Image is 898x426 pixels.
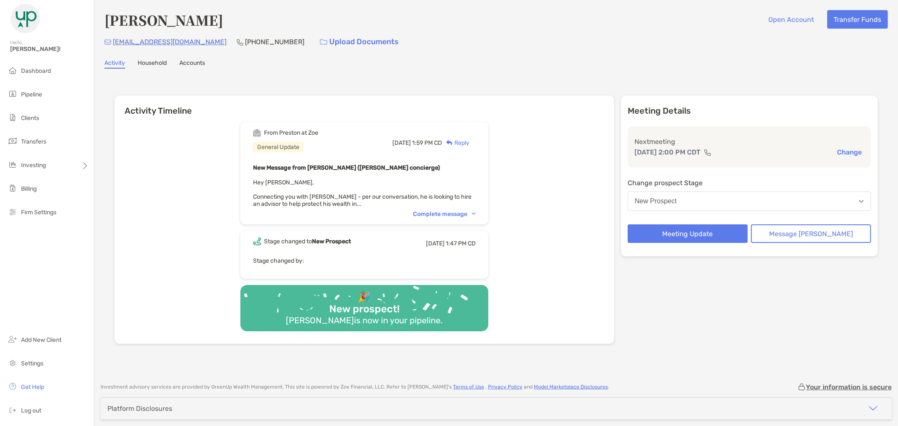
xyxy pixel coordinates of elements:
span: Settings [21,360,43,367]
b: New Message from [PERSON_NAME] ([PERSON_NAME] concierge) [253,164,440,171]
img: Zoe Logo [10,3,40,34]
div: Stage changed to [264,238,351,245]
img: get-help icon [8,381,18,391]
span: [DATE] [392,139,411,146]
span: [DATE] [426,240,445,247]
p: [EMAIL_ADDRESS][DOMAIN_NAME] [113,37,226,47]
span: Hey [PERSON_NAME], Connecting you with [PERSON_NAME] - per our conversation, he is looking to hir... [253,179,472,208]
img: icon arrow [868,403,878,413]
span: Pipeline [21,91,42,98]
h6: Activity Timeline [115,96,614,116]
h4: [PERSON_NAME] [104,10,223,29]
img: add_new_client icon [8,334,18,344]
p: [PHONE_NUMBER] [245,37,304,47]
div: Complete message [413,210,476,218]
a: Model Marketplace Disclosures [534,384,608,390]
img: firm-settings icon [8,207,18,217]
p: Next meeting [634,136,864,147]
span: Clients [21,114,39,122]
b: New Prospect [312,238,351,245]
img: Reply icon [446,140,453,146]
div: [PERSON_NAME] is now in your pipeline. [282,315,446,325]
a: Household [138,59,167,69]
img: Event icon [253,129,261,137]
p: Investment advisory services are provided by GreenUp Wealth Management . This site is powered by ... [101,384,609,390]
img: Phone Icon [237,39,243,45]
button: New Prospect [628,192,871,211]
div: Reply [442,138,469,147]
img: communication type [704,149,711,156]
img: dashboard icon [8,65,18,75]
img: logout icon [8,405,18,415]
span: Investing [21,162,46,169]
img: Confetti [240,285,488,324]
span: Dashboard [21,67,51,75]
img: billing icon [8,183,18,193]
button: Transfer Funds [827,10,888,29]
a: Accounts [179,59,205,69]
button: Change [834,148,864,157]
span: Add New Client [21,336,61,343]
span: [PERSON_NAME]! [10,45,89,53]
a: Privacy Policy [488,384,522,390]
img: transfers icon [8,136,18,146]
div: From Preston at Zoe [264,129,318,136]
span: 1:47 PM CD [446,240,476,247]
p: Change prospect Stage [628,178,871,188]
img: settings icon [8,358,18,368]
div: General Update [253,142,304,152]
img: button icon [320,39,327,45]
p: Stage changed by: [253,256,476,266]
span: 1:59 PM CD [412,139,442,146]
span: Firm Settings [21,209,56,216]
a: Terms of Use [453,384,484,390]
div: New prospect! [326,303,403,315]
img: investing icon [8,160,18,170]
a: Activity [104,59,125,69]
div: Platform Disclosures [107,405,172,413]
span: Get Help [21,383,44,391]
span: Transfers [21,138,46,145]
img: Event icon [253,237,261,245]
button: Meeting Update [628,224,748,243]
span: Log out [21,407,41,414]
button: Open Account [762,10,821,29]
img: Open dropdown arrow [859,200,864,203]
a: Upload Documents [314,33,404,51]
div: New Prospect [635,197,677,205]
button: Message [PERSON_NAME] [751,224,871,243]
p: Meeting Details [628,106,871,116]
p: [DATE] 2:00 PM CDT [634,147,701,157]
span: Billing [21,185,37,192]
p: Your information is secure [806,383,892,391]
img: clients icon [8,112,18,122]
img: Chevron icon [472,213,476,215]
img: pipeline icon [8,89,18,99]
div: 🎉 [354,291,374,303]
img: Email Icon [104,40,111,45]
